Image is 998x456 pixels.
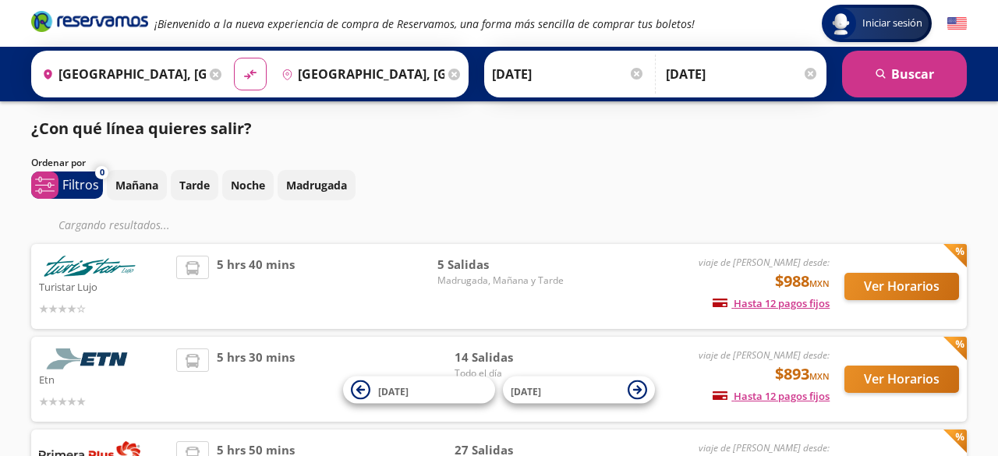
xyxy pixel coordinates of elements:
[844,366,959,393] button: Ver Horarios
[699,348,830,362] em: viaje de [PERSON_NAME] desde:
[856,16,929,31] span: Iniciar sesión
[492,55,645,94] input: Elegir Fecha
[36,55,206,94] input: Buscar Origen
[842,51,967,97] button: Buscar
[947,14,967,34] button: English
[775,362,830,386] span: $893
[503,376,655,404] button: [DATE]
[58,217,170,232] em: Cargando resultados ...
[31,9,148,33] i: Brand Logo
[699,441,830,454] em: viaje de [PERSON_NAME] desde:
[455,366,564,380] span: Todo el día
[154,16,695,31] em: ¡Bienvenido a la nueva experiencia de compra de Reservamos, una forma más sencilla de comprar tus...
[39,369,168,388] p: Etn
[100,166,104,179] span: 0
[31,9,148,37] a: Brand Logo
[809,277,830,289] small: MXN
[713,389,830,403] span: Hasta 12 pagos fijos
[107,170,167,200] button: Mañana
[713,296,830,310] span: Hasta 12 pagos fijos
[455,348,564,366] span: 14 Salidas
[809,370,830,382] small: MXN
[217,256,295,317] span: 5 hrs 40 mins
[775,270,830,293] span: $988
[286,177,347,193] p: Madrugada
[222,170,274,200] button: Noche
[666,55,819,94] input: Opcional
[31,156,86,170] p: Ordenar por
[171,170,218,200] button: Tarde
[31,117,252,140] p: ¿Con qué línea quieres salir?
[437,256,564,274] span: 5 Salidas
[39,277,168,295] p: Turistar Lujo
[343,376,495,404] button: [DATE]
[39,348,140,369] img: Etn
[378,384,409,398] span: [DATE]
[699,256,830,269] em: viaje de [PERSON_NAME] desde:
[39,256,140,277] img: Turistar Lujo
[31,171,103,199] button: 0Filtros
[115,177,158,193] p: Mañana
[179,177,210,193] p: Tarde
[437,274,564,288] span: Madrugada, Mañana y Tarde
[511,384,541,398] span: [DATE]
[278,170,356,200] button: Madrugada
[62,175,99,194] p: Filtros
[217,348,295,410] span: 5 hrs 30 mins
[275,55,445,94] input: Buscar Destino
[231,177,265,193] p: Noche
[844,273,959,300] button: Ver Horarios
